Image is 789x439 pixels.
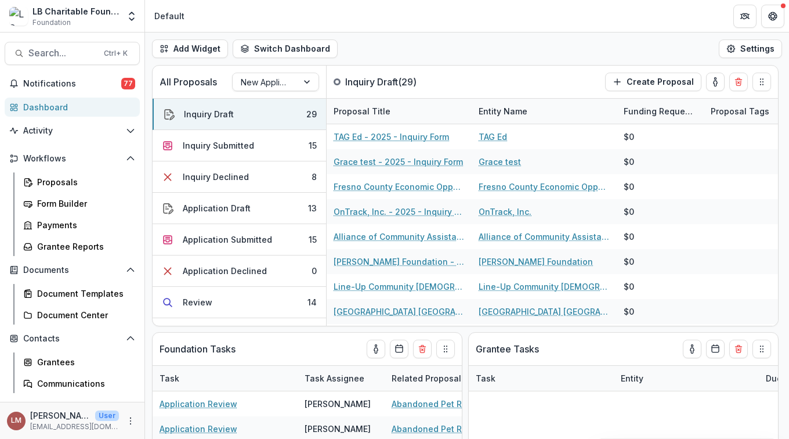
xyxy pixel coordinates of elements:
[605,73,701,91] button: Create Proposal
[334,280,465,293] a: Line-Up Community [DEMOGRAPHIC_DATA] - 2025 - Inquiry Form
[11,417,21,424] div: Loida Mendoza
[153,366,298,391] div: Task
[719,39,782,58] button: Settings
[183,202,251,214] div: Application Draft
[479,131,507,143] a: TAG Ed
[334,305,465,318] a: [GEOGRAPHIC_DATA] [GEOGRAPHIC_DATA] - 2025 - Inquiry Form
[5,261,140,279] button: Open Documents
[624,206,634,218] div: $0
[327,99,472,124] div: Proposal Title
[23,154,121,164] span: Workflows
[19,237,140,256] a: Grantee Reports
[617,99,704,124] div: Funding Requested
[306,108,317,120] div: 29
[153,130,326,161] button: Inquiry Submitted15
[472,99,617,124] div: Entity Name
[327,105,397,117] div: Proposal Title
[733,5,757,28] button: Partners
[152,39,228,58] button: Add Widget
[479,206,531,218] a: OnTrack, Inc.
[334,206,465,218] a: OnTrack, Inc. - 2025 - Inquiry Form
[19,215,140,235] a: Payments
[32,5,119,17] div: LB Charitable Foundation
[183,233,272,246] div: Application Submitted
[298,366,385,391] div: Task Assignee
[28,48,97,59] span: Search...
[334,231,465,243] a: Alliance of Community Assistance Ministries, Inc. (ACAM) - 2025 - Inquiry Form
[19,352,140,372] a: Grantees
[5,121,140,140] button: Open Activity
[476,342,539,356] p: Grantee Tasks
[334,156,463,168] a: Grace test - 2025 - Inquiry Form
[752,340,771,358] button: Drag
[761,5,784,28] button: Get Help
[154,10,184,22] div: Default
[153,372,186,384] div: Task
[5,398,140,416] button: Open Data & Reporting
[392,423,523,435] a: Abandoned Pet Rescue Support - 2025 - Grant Funding Request Requirements and Questionnaires
[479,156,521,168] a: Grace test
[37,309,131,321] div: Document Center
[19,374,140,393] a: Communications
[413,340,432,358] button: Delete card
[150,8,189,24] nav: breadcrumb
[624,181,634,193] div: $0
[706,340,725,358] button: Calendar
[124,414,137,428] button: More
[729,340,748,358] button: Delete card
[472,105,534,117] div: Entity Name
[479,231,610,243] a: Alliance of Community Assistance Ministries, Inc. (ACAM)
[153,193,326,224] button: Application Draft13
[436,340,455,358] button: Drag
[312,265,317,277] div: 0
[334,181,465,193] a: Fresno County Economic Opportunities Commission - 2025 - Inquiry Form
[479,181,610,193] a: Fresno County Economic Opportunities Commission
[32,17,71,28] span: Foundation
[614,366,759,391] div: Entity
[23,334,121,344] span: Contacts
[752,73,771,91] button: Drag
[233,39,338,58] button: Switch Dashboard
[469,366,614,391] div: Task
[345,75,432,89] p: Inquiry Draft ( 29 )
[19,305,140,325] a: Document Center
[37,176,131,188] div: Proposals
[153,256,326,287] button: Application Declined0
[308,202,317,214] div: 13
[624,156,634,168] div: $0
[5,149,140,168] button: Open Workflows
[479,280,610,293] a: Line-Up Community [DEMOGRAPHIC_DATA]
[5,42,140,65] button: Search...
[624,131,634,143] div: $0
[334,131,449,143] a: TAG Ed - 2025 - Inquiry Form
[5,74,140,93] button: Notifications77
[309,233,317,246] div: 15
[160,75,217,89] p: All Proposals
[183,296,212,308] div: Review
[305,423,371,435] div: [PERSON_NAME]
[617,105,704,117] div: Funding Requested
[624,231,634,243] div: $0
[312,171,317,183] div: 8
[469,372,502,384] div: Task
[479,305,610,318] a: [GEOGRAPHIC_DATA] [GEOGRAPHIC_DATA]
[102,47,130,60] div: Ctrl + K
[160,342,236,356] p: Foundation Tasks
[30,422,119,432] p: [EMAIL_ADDRESS][DOMAIN_NAME]
[37,197,131,210] div: Form Builder
[385,366,530,391] div: Related Proposal
[309,139,317,152] div: 15
[23,265,121,275] span: Documents
[334,256,465,268] a: [PERSON_NAME] Foundation - 2025 - Inquiry Form
[9,7,28,26] img: LB Charitable Foundation
[153,224,326,256] button: Application Submitted15
[479,256,593,268] a: [PERSON_NAME] Foundation
[160,423,237,435] a: Application Review
[19,194,140,213] a: Form Builder
[624,305,634,318] div: $0
[183,265,267,277] div: Application Declined
[729,73,748,91] button: Delete card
